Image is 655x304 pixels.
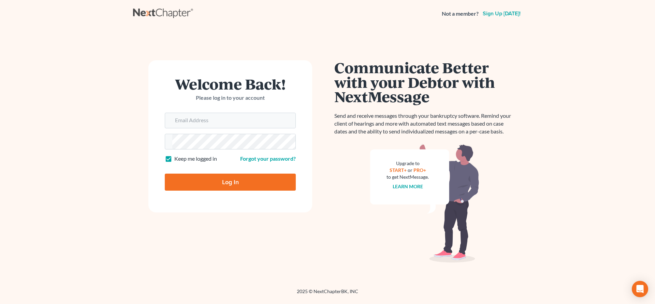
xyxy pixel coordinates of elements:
div: Open Intercom Messenger [632,281,648,297]
span: or [408,167,412,173]
p: Please log in to your account [165,94,296,102]
a: Forgot your password? [240,155,296,162]
img: nextmessage_bg-59042aed3d76b12b5cd301f8e5b87938c9018125f34e5fa2b7a6b67550977c72.svg [370,144,479,263]
div: to get NextMessage. [387,174,429,180]
input: Log In [165,174,296,191]
a: Sign up [DATE]! [481,11,522,16]
a: Learn more [393,183,423,189]
label: Keep me logged in [174,155,217,163]
div: Upgrade to [387,160,429,167]
div: 2025 © NextChapterBK, INC [133,288,522,300]
h1: Communicate Better with your Debtor with NextMessage [334,60,515,104]
input: Email Address [172,113,295,128]
a: START+ [390,167,407,173]
p: Send and receive messages through your bankruptcy software. Remind your client of hearings and mo... [334,112,515,135]
strong: Not a member? [442,10,479,18]
a: PRO+ [413,167,426,173]
h1: Welcome Back! [165,77,296,91]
